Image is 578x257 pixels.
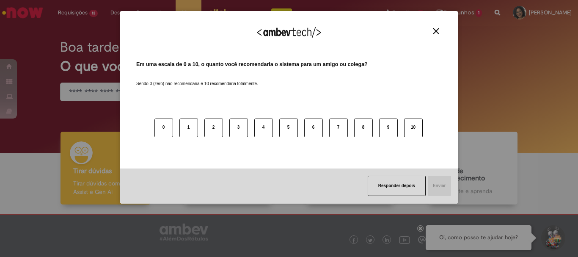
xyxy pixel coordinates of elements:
[368,176,426,196] button: Responder depois
[379,119,398,137] button: 9
[354,119,373,137] button: 8
[154,119,173,137] button: 0
[279,119,298,137] button: 5
[254,119,273,137] button: 4
[304,119,323,137] button: 6
[136,61,368,69] label: Em uma escala de 0 a 10, o quanto você recomendaria o sistema para um amigo ou colega?
[257,27,321,38] img: Logo Ambevtech
[404,119,423,137] button: 10
[430,28,442,35] button: Close
[329,119,348,137] button: 7
[204,119,223,137] button: 2
[229,119,248,137] button: 3
[136,71,258,87] label: Sendo 0 (zero) não recomendaria e 10 recomendaria totalmente.
[433,28,439,34] img: Close
[179,119,198,137] button: 1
